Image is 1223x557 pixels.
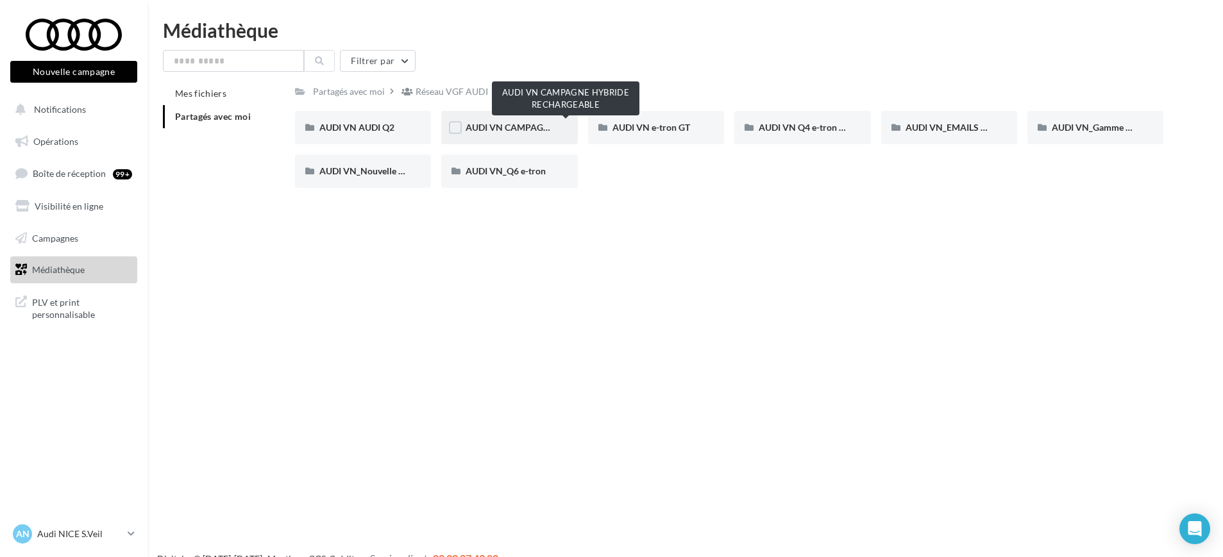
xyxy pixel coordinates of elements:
[37,528,122,540] p: Audi NICE S.Veil
[8,128,140,155] a: Opérations
[163,21,1208,40] div: Médiathèque
[8,160,140,187] a: Boîte de réception99+
[35,201,103,212] span: Visibilité en ligne
[33,136,78,147] span: Opérations
[175,111,251,122] span: Partagés avec moi
[1052,122,1165,133] span: AUDI VN_Gamme Q8 e-tron
[8,288,140,326] a: PLV et print personnalisable
[33,168,106,179] span: Boîte de réception
[492,81,639,115] div: AUDI VN CAMPAGNE HYBRIDE RECHARGEABLE
[313,85,385,98] div: Partagés avec moi
[8,193,140,220] a: Visibilité en ligne
[32,232,78,243] span: Campagnes
[319,165,437,176] span: AUDI VN_Nouvelle A6 e-tron
[34,104,86,115] span: Notifications
[340,50,416,72] button: Filtrer par
[32,294,132,321] span: PLV et print personnalisable
[416,85,488,98] div: Réseau VGF AUDI
[906,122,1040,133] span: AUDI VN_EMAILS COMMANDES
[32,264,85,275] span: Médiathèque
[8,96,135,123] button: Notifications
[466,122,667,133] span: AUDI VN CAMPAGNE HYBRIDE RECHARGEABLE
[1179,513,1210,544] div: Open Intercom Messenger
[319,122,394,133] span: AUDI VN AUDI Q2
[8,225,140,252] a: Campagnes
[175,88,226,99] span: Mes fichiers
[759,122,878,133] span: AUDI VN Q4 e-tron sans offre
[8,256,140,283] a: Médiathèque
[10,61,137,83] button: Nouvelle campagne
[10,522,137,546] a: AN Audi NICE S.Veil
[612,122,690,133] span: AUDI VN e-tron GT
[466,165,546,176] span: AUDI VN_Q6 e-tron
[113,169,132,179] div: 99+
[16,528,30,540] span: AN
